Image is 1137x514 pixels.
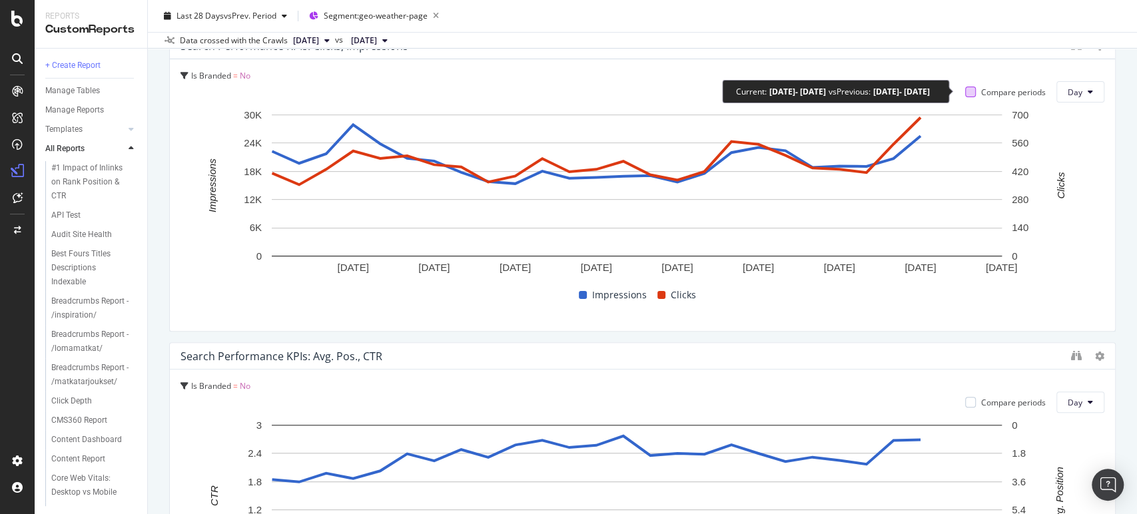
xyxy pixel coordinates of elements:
[1012,109,1028,121] text: 700
[1056,391,1104,413] button: Day
[346,33,393,49] button: [DATE]
[1012,194,1028,205] text: 280
[736,86,767,97] div: Current:
[418,262,450,273] text: [DATE]
[592,287,647,303] span: Impressions
[51,161,138,203] a: #1 Impact of Inlinks on Rank Position & CTR
[180,35,288,47] div: Data crossed with the Crawls
[51,228,112,242] div: Audit Site Health
[248,476,262,487] text: 1.8
[324,10,428,21] span: Segment: geo-weather-page
[51,394,138,408] a: Click Depth
[51,433,138,447] a: Content Dashboard
[743,262,774,273] text: [DATE]
[661,262,693,273] text: [DATE]
[45,84,138,98] a: Manage Tables
[1012,166,1028,177] text: 420
[45,103,104,117] div: Manage Reports
[256,419,262,431] text: 3
[1071,350,1082,361] div: binoculars
[1012,419,1017,431] text: 0
[45,59,138,73] a: + Create Report
[351,35,377,47] span: 2025 Jul. 5th
[51,161,131,203] div: #1 Impact of Inlinks on Rank Position & CTR
[671,287,696,303] span: Clicks
[1012,447,1026,459] text: 1.8
[45,103,138,117] a: Manage Reports
[244,109,262,121] text: 30K
[169,32,1116,332] div: Search Performance KPIs: Clicks, ImpressionsIs Branded = NoCompare periodsDayA chart.ImpressionsC...
[51,228,138,242] a: Audit Site Health
[51,247,138,289] a: Best Fours Titles Descriptions Indexable
[1092,469,1124,501] div: Open Intercom Messenger
[206,158,218,212] text: Impressions
[293,35,319,47] span: 2025 Aug. 20th
[191,70,231,81] span: Is Branded
[1012,250,1017,262] text: 0
[905,262,936,273] text: [DATE]
[51,471,138,499] a: Core Web Vitals: Desktop vs Mobile
[51,361,138,389] a: Breadcrumbs Report - /matkatarjoukset/
[288,33,335,49] button: [DATE]
[338,262,369,273] text: [DATE]
[51,328,130,356] div: Breadcrumbs Report - /lomamatkat/
[51,294,138,322] a: Breadcrumbs Report - /inspiration/
[51,433,122,447] div: Content Dashboard
[240,70,250,81] span: No
[51,208,81,222] div: API Test
[1012,222,1028,233] text: 140
[244,194,262,205] text: 12K
[1068,87,1082,98] span: Day
[824,262,855,273] text: [DATE]
[244,137,262,148] text: 24K
[244,166,262,177] text: 18K
[224,10,276,21] span: vs Prev. Period
[248,447,262,459] text: 2.4
[1055,172,1066,198] text: Clicks
[51,452,138,466] a: Content Report
[51,294,129,322] div: Breadcrumbs Report - /inspiration/
[45,84,100,98] div: Manage Tables
[51,361,131,389] div: Breadcrumbs Report - /matkatarjoukset/
[1012,476,1026,487] text: 3.6
[181,108,1093,285] svg: A chart.
[873,86,930,97] div: [DATE] - [DATE]
[191,380,231,391] span: Is Branded
[45,59,101,73] div: + Create Report
[581,262,612,273] text: [DATE]
[181,350,382,363] div: Search Performance KPIs: Avg. Pos., CTR
[45,142,125,156] a: All Reports
[51,452,105,466] div: Content Report
[1068,397,1082,408] span: Day
[829,86,871,97] div: vs Previous :
[51,247,131,289] div: Best Fours Titles Descriptions Indexable
[500,262,531,273] text: [DATE]
[45,123,125,136] a: Templates
[51,208,138,222] a: API Test
[335,34,346,46] span: vs
[233,70,238,81] span: =
[233,380,238,391] span: =
[177,10,224,21] span: Last 28 Days
[51,328,138,356] a: Breadcrumbs Report - /lomamatkat/
[51,413,107,427] div: CMS360 Report
[51,471,130,499] div: Core Web Vitals: Desktop vs Mobile
[45,142,85,156] div: All Reports
[208,485,220,506] text: CTR
[256,250,262,262] text: 0
[981,87,1046,98] div: Compare periods
[1056,81,1104,103] button: Day
[159,5,292,27] button: Last 28 DaysvsPrev. Period
[769,86,826,97] div: [DATE] - [DATE]
[45,11,137,22] div: Reports
[1012,137,1028,148] text: 560
[45,123,83,136] div: Templates
[45,22,137,37] div: CustomReports
[986,262,1017,273] text: [DATE]
[51,394,92,408] div: Click Depth
[304,5,444,27] button: Segment:geo-weather-page
[981,397,1046,408] div: Compare periods
[51,413,138,427] a: CMS360 Report
[240,380,250,391] span: No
